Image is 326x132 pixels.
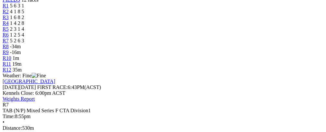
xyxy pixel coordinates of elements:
[10,15,24,20] span: 1 6 8 2
[10,32,24,38] span: 1 2 5 4
[3,90,323,96] div: Kennels Close: 6:00pm ACST
[3,26,9,32] a: R5
[10,38,24,43] span: 5 2 6 3
[10,49,21,55] span: -16m
[3,44,9,49] a: R8
[3,55,11,61] a: R10
[10,9,24,14] span: 4 1 8 5
[3,79,55,84] a: [GEOGRAPHIC_DATA]
[3,49,9,55] a: R9
[3,32,9,38] a: R6
[3,9,9,14] a: R2
[3,84,19,90] span: [DATE]
[3,15,9,20] a: R3
[32,73,46,79] img: Fine
[3,84,36,90] span: [DATE]
[3,114,15,119] span: Time:
[3,3,9,8] a: R1
[3,20,9,26] a: R4
[3,108,323,114] div: TAB (N/P) Mixed Series F CTA Division1
[3,67,11,72] a: R12
[3,114,323,119] div: 8:55pm
[10,20,24,26] span: 1 4 2 8
[10,26,24,32] span: 2 3 1 4
[13,67,22,72] span: 35m
[12,61,21,67] span: 19m
[37,84,68,90] span: FIRST RACE:
[10,44,21,49] span: -34m
[13,55,19,61] span: 1m
[3,102,9,107] span: R7
[3,38,9,43] a: R7
[3,73,46,78] span: Weather: Fine
[3,61,11,67] a: R11
[3,125,22,131] span: Distance:
[3,96,35,102] a: Weights Report
[10,3,24,8] span: 5 6 3 1
[3,119,5,125] span: •
[37,84,101,90] span: 6:43PM(ACST)
[3,125,323,131] div: 530m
